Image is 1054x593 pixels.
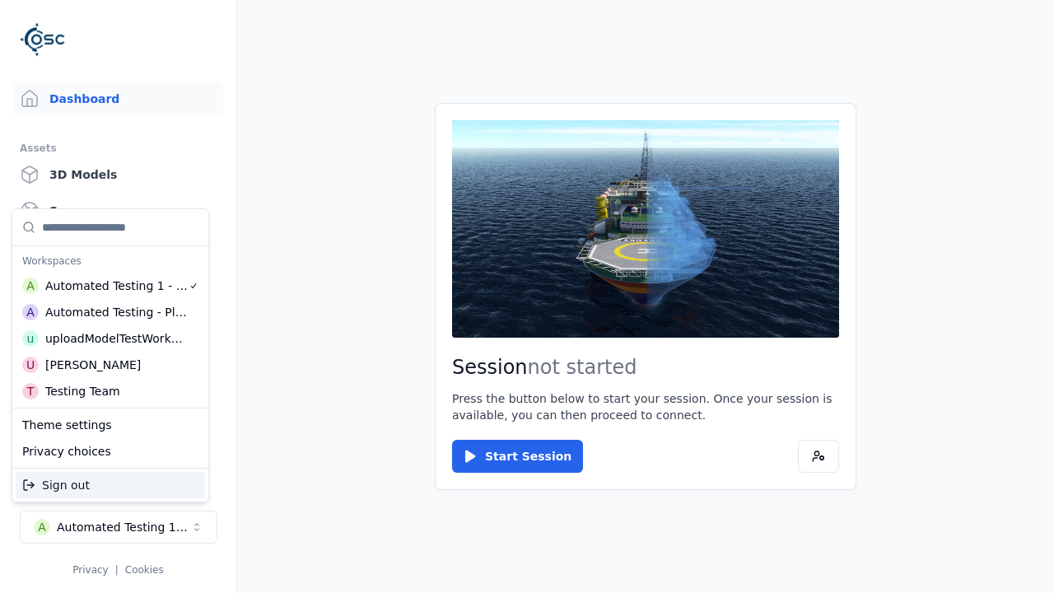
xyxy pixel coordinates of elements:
div: u [22,330,39,347]
div: U [22,357,39,373]
div: Suggestions [12,209,208,408]
div: Sign out [16,472,205,498]
div: Automated Testing - Playwright [45,304,188,320]
div: Workspaces [16,250,205,273]
div: Theme settings [16,412,205,438]
div: [PERSON_NAME] [45,357,141,373]
div: uploadModelTestWorkspace [45,330,187,347]
div: Testing Team [45,383,120,399]
div: Suggestions [12,409,208,468]
div: A [22,304,39,320]
div: A [22,278,39,294]
div: T [22,383,39,399]
div: Privacy choices [16,438,205,465]
div: Suggestions [12,469,208,502]
div: Automated Testing 1 - Playwright [45,278,189,294]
